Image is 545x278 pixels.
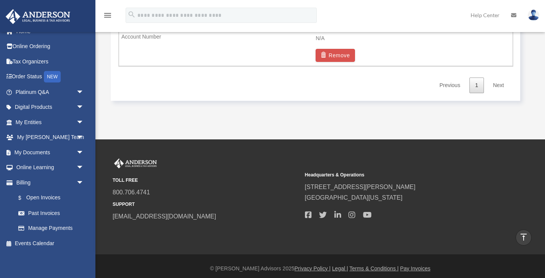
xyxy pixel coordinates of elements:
[400,265,430,272] a: Pay Invoices
[113,200,300,208] small: SUPPORT
[76,115,92,130] span: arrow_drop_down
[434,78,466,93] a: Previous
[350,265,399,272] a: Terms & Conditions |
[11,190,95,206] a: $Open Invoices
[119,31,513,46] td: N/A
[5,39,95,54] a: Online Ordering
[76,160,92,176] span: arrow_drop_down
[113,213,216,220] a: [EMAIL_ADDRESS][DOMAIN_NAME]
[76,145,92,160] span: arrow_drop_down
[3,9,73,24] img: Anderson Advisors Platinum Portal
[295,265,331,272] a: Privacy Policy |
[5,175,95,190] a: Billingarrow_drop_down
[23,193,26,203] span: $
[305,171,492,179] small: Headquarters & Operations
[516,230,532,246] a: vertical_align_top
[487,78,510,93] a: Next
[469,78,484,93] a: 1
[5,236,95,251] a: Events Calendar
[5,145,95,160] a: My Documentsarrow_drop_down
[5,130,95,145] a: My [PERSON_NAME] Teamarrow_drop_down
[305,184,416,190] a: [STREET_ADDRESS][PERSON_NAME]
[5,115,95,130] a: My Entitiesarrow_drop_down
[528,10,539,21] img: User Pic
[316,49,355,62] button: Remove
[5,69,95,85] a: Order StatusNEW
[76,84,92,100] span: arrow_drop_down
[113,176,300,184] small: TOLL FREE
[519,233,528,242] i: vertical_align_top
[76,175,92,191] span: arrow_drop_down
[127,10,136,19] i: search
[113,158,158,168] img: Anderson Advisors Platinum Portal
[305,194,403,201] a: [GEOGRAPHIC_DATA][US_STATE]
[103,13,112,20] a: menu
[5,160,95,175] a: Online Learningarrow_drop_down
[95,264,545,273] div: © [PERSON_NAME] Advisors 2025
[44,71,61,82] div: NEW
[113,189,150,196] a: 800.706.4741
[76,100,92,115] span: arrow_drop_down
[11,205,95,221] a: Past Invoices
[332,265,348,272] a: Legal |
[103,11,112,20] i: menu
[5,100,95,115] a: Digital Productsarrow_drop_down
[11,221,92,236] a: Manage Payments
[5,84,95,100] a: Platinum Q&Aarrow_drop_down
[5,54,95,69] a: Tax Organizers
[76,130,92,145] span: arrow_drop_down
